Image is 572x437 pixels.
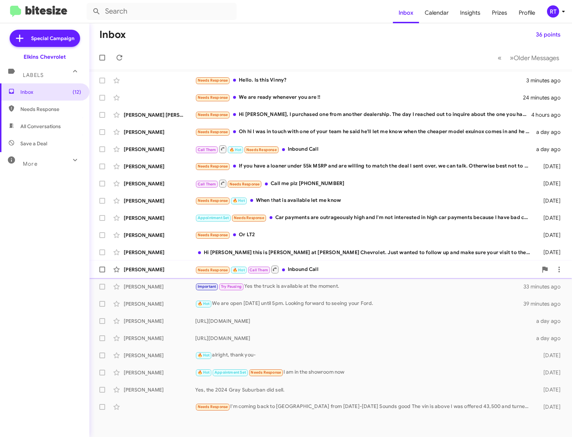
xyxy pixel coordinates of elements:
div: Elkins Chevrolet [24,53,66,60]
span: 🔥 Hot [230,147,242,152]
div: a day ago [534,335,566,342]
div: [PERSON_NAME] [124,266,195,273]
div: [DATE] [534,352,566,359]
div: 39 minutes ago [523,300,566,307]
div: Inbound Call [195,145,534,154]
a: Prizes [486,3,513,23]
div: [PERSON_NAME] [124,232,195,239]
div: I'm coming back to [GEOGRAPHIC_DATA] from [DATE]-[DATE] Sounds good The vin is above I was offere... [195,403,534,411]
span: Needs Response [198,268,228,272]
div: [PERSON_NAME] [124,128,195,136]
a: Insights [454,3,486,23]
div: [PERSON_NAME] [124,386,195,393]
span: Older Messages [514,54,559,62]
div: Call me plz [PHONE_NUMBER] [195,179,534,188]
div: Car payments are outrageously high and I'm not interested in high car payments because I have bad... [195,214,534,222]
span: Needs Response [20,106,81,113]
div: [PERSON_NAME] [124,369,195,376]
span: Needs Response [246,147,277,152]
span: More [23,161,38,167]
div: [PERSON_NAME] [124,300,195,307]
div: alright, thank you- [195,351,534,359]
div: [PERSON_NAME] [124,180,195,187]
span: Labels [23,72,44,78]
div: [DATE] [534,163,566,170]
div: I am in the showroom now [195,368,534,377]
a: Special Campaign [10,30,80,47]
span: Save a Deal [20,140,47,147]
button: RT [541,5,564,18]
div: Oh hi I was in touch with one of your team he said he'll let me know when the cheaper model exuin... [195,128,534,136]
div: [PERSON_NAME] [124,317,195,325]
div: Or LT2 [195,231,534,239]
span: Appointment Set [198,215,229,220]
div: [DATE] [534,386,566,393]
div: RT [547,5,559,18]
div: [PERSON_NAME] [124,352,195,359]
div: [DATE] [534,369,566,376]
nav: Page navigation example [494,50,563,65]
span: « [498,53,502,62]
span: Call Them [198,147,216,152]
div: If you have a loaner under 55k MSRP and are willing to match the deal I sent over, we can talk. O... [195,162,534,170]
span: Needs Response [198,198,228,203]
div: [DATE] [534,232,566,239]
a: Calendar [419,3,454,23]
span: Special Campaign [31,35,74,42]
div: Yes the truck is available at the moment. [195,282,523,291]
div: [PERSON_NAME] [124,335,195,342]
span: Needs Response [198,112,228,117]
div: Hello. Is this Vinny? [195,76,526,84]
span: Try Pausing [221,284,242,289]
span: (12) [73,88,81,96]
div: Yes, the 2024 Gray Suburban did sell. [195,386,534,393]
span: Important [198,284,216,289]
div: [URL][DOMAIN_NAME] [195,317,534,325]
input: Search [87,3,237,20]
span: 🔥 Hot [233,198,245,203]
div: [DATE] [534,249,566,256]
div: [PERSON_NAME] [124,197,195,204]
span: Inbox [20,88,81,96]
div: We are ready whenever you are !! [195,93,523,102]
div: 24 minutes ago [523,94,566,101]
span: Needs Response [198,78,228,83]
span: 🔥 Hot [233,268,245,272]
span: Appointment Set [214,370,246,375]
div: [DATE] [534,214,566,222]
span: Needs Response [230,182,260,186]
span: 🔥 Hot [198,353,210,358]
a: Inbox [393,3,419,23]
span: Call Them [250,268,268,272]
button: Previous [493,50,506,65]
span: » [510,53,514,62]
span: 36 points [536,28,561,41]
div: a day ago [534,317,566,325]
div: [PERSON_NAME] [124,249,195,256]
div: a day ago [534,128,566,136]
div: [PERSON_NAME] [124,283,195,290]
div: 3 minutes ago [526,77,566,84]
div: [PERSON_NAME] [124,163,195,170]
span: Needs Response [198,130,228,134]
div: [DATE] [534,403,566,411]
button: Next [506,50,563,65]
span: Needs Response [198,233,228,237]
button: 36 points [530,28,566,41]
div: Hi [PERSON_NAME] this is [PERSON_NAME] at [PERSON_NAME] Chevrolet. Just wanted to follow up and m... [195,249,534,256]
div: [DATE] [534,197,566,204]
div: Inbound Call [195,265,538,274]
div: We are open [DATE] until 5pm. Looking forward to seeing your Ford. [195,300,523,308]
div: [PERSON_NAME] [PERSON_NAME] [124,111,195,118]
span: Needs Response [198,404,228,409]
a: Profile [513,3,541,23]
span: All Conversations [20,123,61,130]
div: Hi [PERSON_NAME], I purchased one from another dealership. The day I reached out to inquire about... [195,111,531,119]
div: [PERSON_NAME] [124,214,195,222]
div: 4 hours ago [531,111,566,118]
h1: Inbox [99,29,126,40]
